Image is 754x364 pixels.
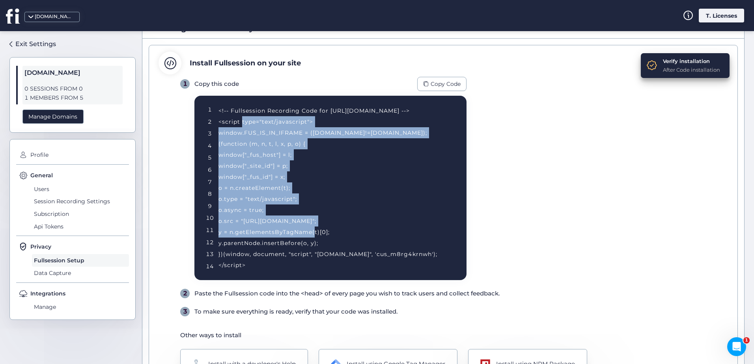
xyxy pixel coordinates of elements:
[208,189,212,198] div: 8
[208,105,212,114] div: 1
[699,9,744,22] div: T. Licenses
[32,195,129,208] span: Session Recording Settings
[32,254,129,267] span: Fullsession Setup
[218,105,447,271] div: <!-- Fullsession Recording Code for [URL][DOMAIN_NAME] --> <script type="text/javascript"> window...
[180,331,728,340] div: Other ways to install
[24,68,121,78] span: [DOMAIN_NAME]
[208,165,212,174] div: 6
[208,202,212,210] div: 9
[15,39,56,49] div: Exit Settings
[9,37,56,51] a: Exit Settings
[194,79,239,89] div: Copy this code
[208,129,212,138] div: 3
[208,153,212,162] div: 5
[24,93,121,102] span: 1 MEMBERS FROM 5
[30,242,51,251] span: Privacy
[206,262,214,271] div: 14
[206,226,214,234] div: 11
[194,289,500,298] div: Paste the Fullsession code into the <head> of every page you wish to track users and collect feed...
[194,307,398,316] div: To make sure everything is ready, verify that your code was installed.
[24,84,121,93] span: 0 SESSIONS FROM 0
[30,171,53,180] span: General
[22,110,84,124] div: Manage Domains
[32,220,129,233] span: Api Tokens
[32,301,129,314] span: Manage
[743,337,750,344] span: 1
[28,149,129,162] span: Profile
[208,178,212,186] div: 7
[206,238,214,247] div: 12
[180,79,190,89] div: 1
[30,289,65,298] span: Integrations
[206,214,214,222] div: 10
[663,66,720,74] div: After Code installation
[32,267,129,279] span: Data Capture
[206,250,214,258] div: 13
[208,141,212,150] div: 4
[190,58,301,69] div: Install Fullsession on your site
[727,337,746,356] iframe: Intercom live chat
[180,289,190,298] div: 2
[208,117,212,126] div: 2
[32,183,129,195] span: Users
[431,80,461,88] span: Copy Code
[180,307,190,316] div: 3
[35,13,74,20] div: [DOMAIN_NAME]
[663,57,720,65] div: Verify installation
[32,208,129,220] span: Subscription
